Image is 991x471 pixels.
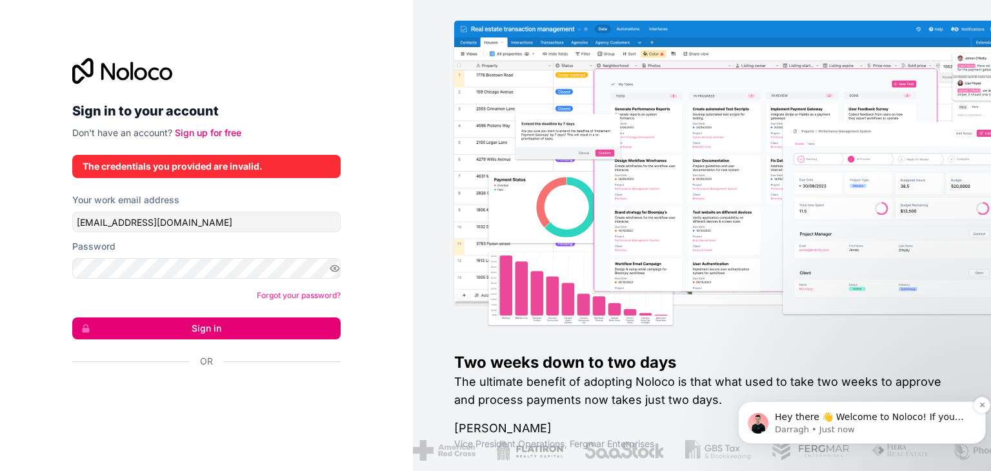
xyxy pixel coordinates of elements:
[72,99,341,123] h2: Sign in to your account
[454,437,950,450] h1: Vice President Operations , Fergmar Enterprises
[72,317,341,339] button: Sign in
[454,419,950,437] h1: [PERSON_NAME]
[72,194,179,206] label: Your work email address
[72,127,172,138] span: Don't have an account?
[413,440,475,461] img: /assets/american-red-cross-BAupjrZR.png
[72,212,341,232] input: Email address
[66,382,337,410] iframe: Sign in with Google Button
[72,258,341,279] input: Password
[454,352,950,373] h1: Two weeks down to two days
[175,127,241,138] a: Sign up for free
[454,373,950,409] h2: The ultimate benefit of adopting Noloco is that what used to take two weeks to approve and proces...
[733,374,991,465] iframe: Intercom notifications message
[83,160,330,173] div: The credentials you provided are invalid.
[200,355,213,368] span: Or
[257,290,341,300] a: Forgot your password?
[72,240,115,253] label: Password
